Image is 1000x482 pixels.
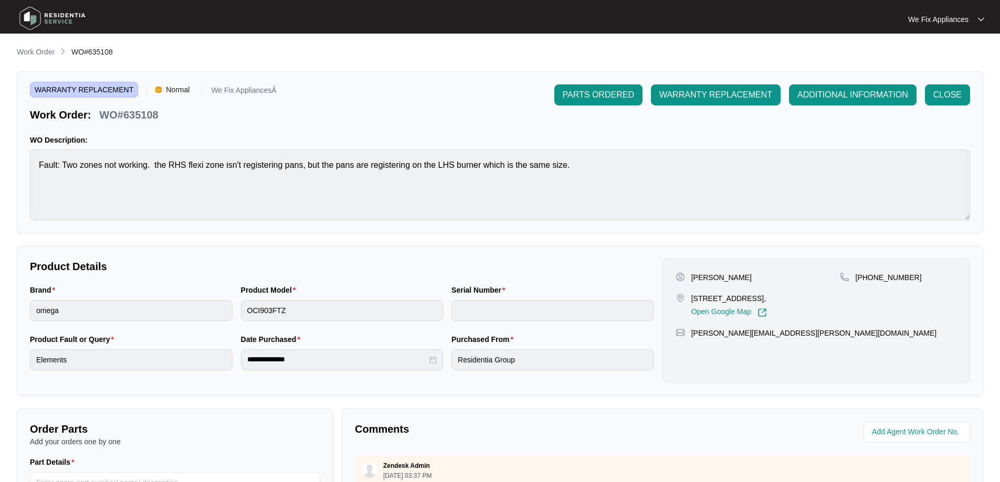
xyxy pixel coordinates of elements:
[30,285,59,295] label: Brand
[30,82,138,98] span: WARRANTY REPLACEMENT
[15,47,57,58] a: Work Order
[451,300,654,321] input: Serial Number
[757,308,767,317] img: Link-External
[659,89,772,101] span: WARRANTY REPLACEMENT
[30,300,233,321] input: Brand
[676,272,685,282] img: user-pin
[691,328,937,338] p: [PERSON_NAME][EMAIL_ADDRESS][PERSON_NAME][DOMAIN_NAME]
[30,457,79,467] label: Part Details
[676,293,685,303] img: map-pin
[30,436,320,447] p: Add your orders one by one
[554,84,643,105] button: PARTS ORDERED
[676,328,685,337] img: map-pin
[30,149,970,220] textarea: Fault: Two zones not working. the RHS flexi zone isn't registering pans, but the pans are registe...
[691,272,752,283] p: [PERSON_NAME]
[925,84,970,105] button: CLOSE
[30,135,970,145] p: WO Description:
[155,87,162,93] img: Vercel Logo
[933,89,962,101] span: CLOSE
[30,108,91,122] p: Work Order:
[856,272,922,283] p: [PHONE_NUMBER]
[908,14,969,25] p: We Fix Appliances
[59,47,67,56] img: chevron-right
[383,473,431,479] p: [DATE] 03:37 PM
[797,89,908,101] span: ADDITIONAL INFORMATION
[17,47,55,57] p: Work Order
[30,349,233,370] input: Product Fault or Query
[451,285,509,295] label: Serial Number
[872,426,964,438] input: Add Agent Work Order No.
[691,308,767,317] a: Open Google Map
[241,300,444,321] input: Product Model
[16,3,89,34] img: residentia service logo
[651,84,781,105] button: WARRANTY REPLACEMENT
[451,349,654,370] input: Purchased From
[30,334,118,345] label: Product Fault or Query
[451,334,518,345] label: Purchased From
[30,422,320,436] p: Order Parts
[99,108,158,122] p: WO#635108
[241,334,304,345] label: Date Purchased
[789,84,917,105] button: ADDITIONAL INFORMATION
[362,462,377,478] img: user.svg
[241,285,300,295] label: Product Model
[211,87,276,98] p: We Fix AppliancesÂ
[563,89,634,101] span: PARTS ORDERED
[162,82,194,98] span: Normal
[840,272,849,282] img: map-pin
[71,48,113,56] span: WO#635108
[30,259,654,274] p: Product Details
[383,462,430,470] p: Zendesk Admin
[691,293,767,304] p: [STREET_ADDRESS],
[978,17,984,22] img: dropdown arrow
[247,354,428,365] input: Date Purchased
[355,422,655,436] p: Comments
